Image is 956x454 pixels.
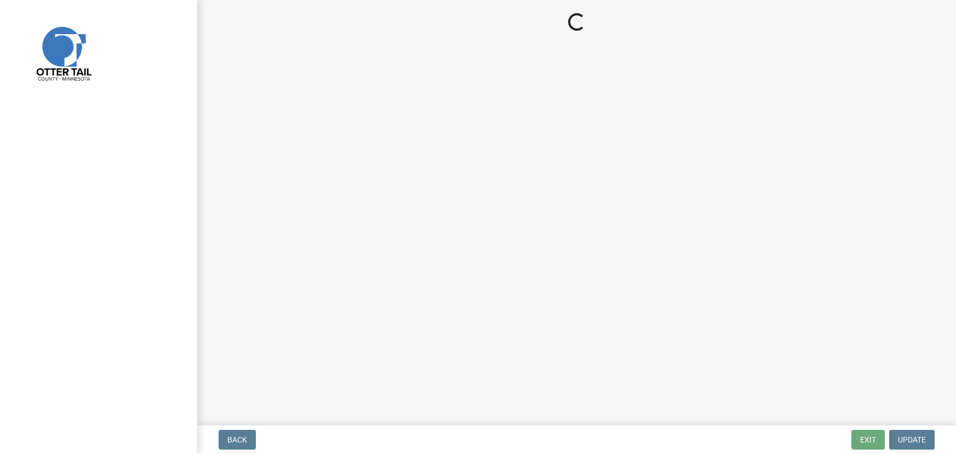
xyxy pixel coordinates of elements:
button: Update [889,430,935,450]
button: Back [219,430,256,450]
button: Exit [851,430,885,450]
span: Back [227,435,247,444]
span: Update [898,435,926,444]
img: Otter Tail County, Minnesota [22,12,104,94]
